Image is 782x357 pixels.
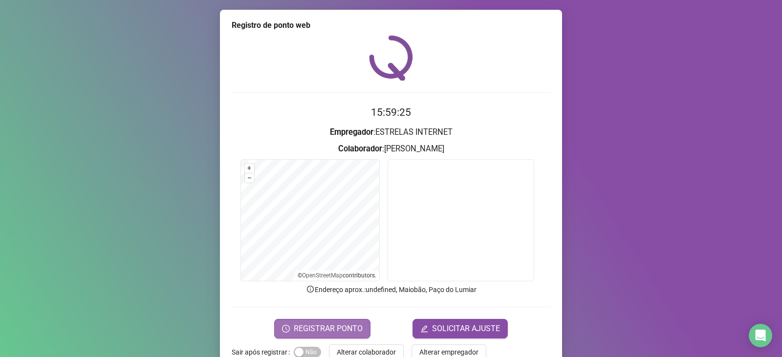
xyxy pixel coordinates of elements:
[306,285,315,294] span: info-circle
[274,319,370,338] button: REGISTRAR PONTO
[749,324,772,347] div: Open Intercom Messenger
[232,20,550,31] div: Registro de ponto web
[371,106,411,118] time: 15:59:25
[413,319,508,338] button: editSOLICITAR AJUSTE
[232,143,550,155] h3: : [PERSON_NAME]
[302,272,343,279] a: OpenStreetMap
[330,127,373,137] strong: Empregador
[282,325,290,333] span: clock-circle
[369,35,413,81] img: QRPoint
[298,272,376,279] li: © contributors.
[420,325,428,333] span: edit
[232,284,550,295] p: Endereço aprox. : undefined, Maiobão, Paço do Lumiar
[245,164,254,173] button: +
[338,144,382,153] strong: Colaborador
[432,323,500,335] span: SOLICITAR AJUSTE
[232,126,550,139] h3: : ESTRELAS INTERNET
[294,323,363,335] span: REGISTRAR PONTO
[245,173,254,183] button: –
